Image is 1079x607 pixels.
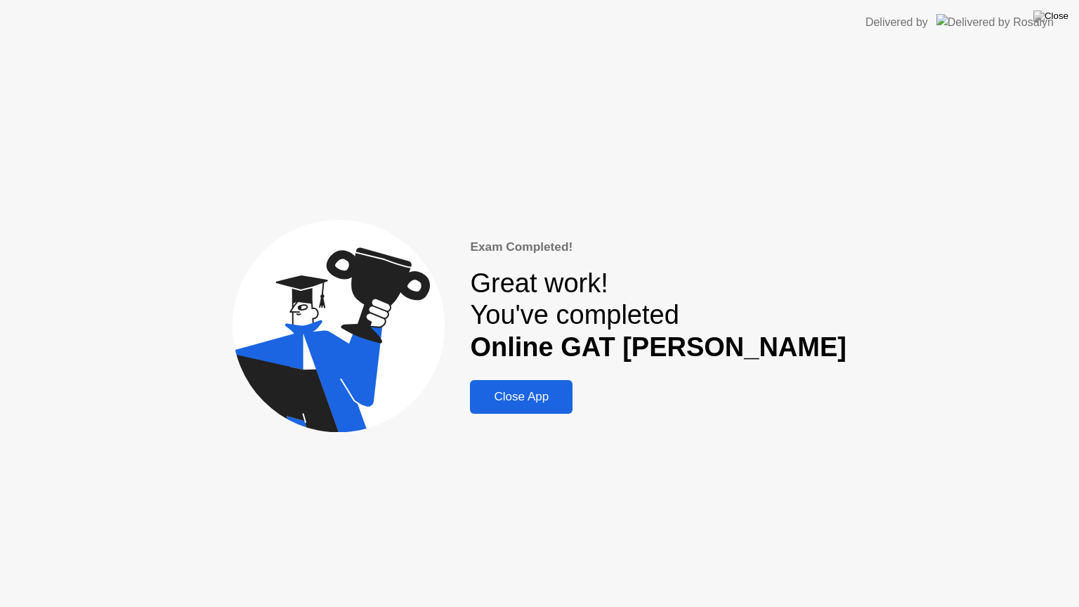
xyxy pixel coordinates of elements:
div: Close App [474,390,568,404]
b: Online GAT [PERSON_NAME] [470,332,846,362]
img: Close [1033,11,1068,22]
img: Delivered by Rosalyn [936,14,1054,30]
div: Great work! You've completed [470,268,846,364]
button: Close App [470,380,573,414]
div: Delivered by [865,14,928,31]
div: Exam Completed! [470,238,846,256]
